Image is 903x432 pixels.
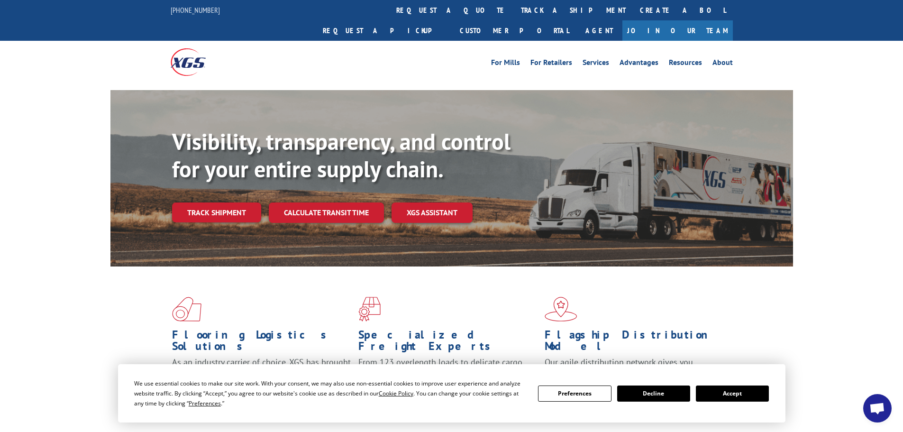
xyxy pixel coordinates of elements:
[545,329,724,357] h1: Flagship Distribution Model
[172,127,511,184] b: Visibility, transparency, and control for your entire supply chain.
[171,5,220,15] a: [PHONE_NUMBER]
[620,59,658,69] a: Advantages
[379,389,413,397] span: Cookie Policy
[172,202,261,222] a: Track shipment
[696,386,769,402] button: Accept
[863,394,892,423] div: Open chat
[172,297,201,322] img: xgs-icon-total-supply-chain-intelligence-red
[358,329,538,357] h1: Specialized Freight Experts
[545,357,719,379] span: Our agile distribution network gives you nationwide inventory management on demand.
[530,59,572,69] a: For Retailers
[538,386,611,402] button: Preferences
[583,59,609,69] a: Services
[453,20,576,41] a: Customer Portal
[622,20,733,41] a: Join Our Team
[172,329,351,357] h1: Flooring Logistics Solutions
[669,59,702,69] a: Resources
[316,20,453,41] a: Request a pickup
[545,297,577,322] img: xgs-icon-flagship-distribution-model-red
[172,357,351,390] span: As an industry carrier of choice, XGS has brought innovation and dedication to flooring logistics...
[358,357,538,399] p: From 123 overlength loads to delicate cargo, our experienced staff knows the best way to move you...
[134,378,527,408] div: We use essential cookies to make our site work. With your consent, we may also use non-essential ...
[189,399,221,407] span: Preferences
[491,59,520,69] a: For Mills
[617,386,690,402] button: Decline
[269,202,384,223] a: Calculate transit time
[358,297,381,322] img: xgs-icon-focused-on-flooring-red
[118,364,785,423] div: Cookie Consent Prompt
[576,20,622,41] a: Agent
[392,202,473,223] a: XGS ASSISTANT
[712,59,733,69] a: About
